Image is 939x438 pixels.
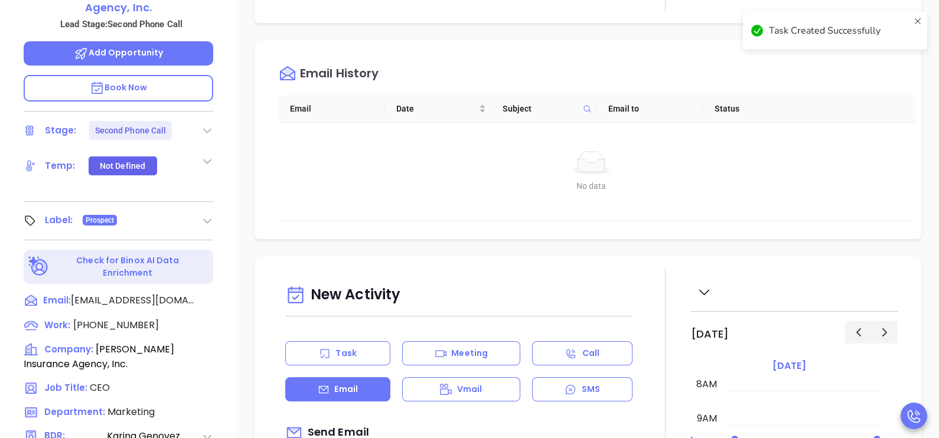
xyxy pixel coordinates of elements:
p: Email [334,383,358,395]
span: Subject [503,102,579,115]
p: Check for Binox AI Data Enrichment [51,254,205,279]
div: 9am [695,411,719,426]
div: Task Created Successfully [769,24,909,38]
p: Call [582,347,599,359]
div: Email History [300,67,379,83]
span: Prospect [86,214,115,227]
div: 8am [694,377,719,391]
span: Book Now [90,81,148,93]
span: Add Opportunity [74,47,164,58]
div: Stage: [45,122,77,139]
span: Work: [44,319,70,331]
button: Previous day [845,321,872,343]
th: Email [278,95,384,123]
p: Meeting [451,347,488,359]
div: Temp: [45,157,76,175]
h2: [DATE] [691,328,729,341]
span: Date [396,102,477,115]
div: Not Defined [100,156,145,175]
span: CEO [90,381,110,394]
span: [EMAIL_ADDRESS][DOMAIN_NAME] [71,293,195,308]
th: Date [384,95,491,123]
div: Second Phone Call [95,121,167,140]
span: Email: [43,293,71,309]
div: New Activity [285,280,632,310]
span: Job Title: [44,381,87,394]
a: [DATE] [770,358,808,374]
th: Email to [596,95,703,123]
span: [PERSON_NAME] Insurance Agency, Inc. [24,342,174,371]
p: Task [335,347,356,359]
span: Department: [44,406,105,418]
span: [PHONE_NUMBER] [73,318,159,332]
p: SMS [582,383,600,395]
div: No data [292,179,890,192]
button: Next day [871,321,898,343]
th: Status [703,95,809,123]
p: Vmail [457,383,482,395]
span: Marketing [107,405,155,419]
span: Company: [44,343,93,355]
img: Ai-Enrich-DaqCidB-.svg [28,256,49,277]
p: Lead Stage: Second Phone Call [30,17,213,32]
div: Label: [45,211,73,229]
